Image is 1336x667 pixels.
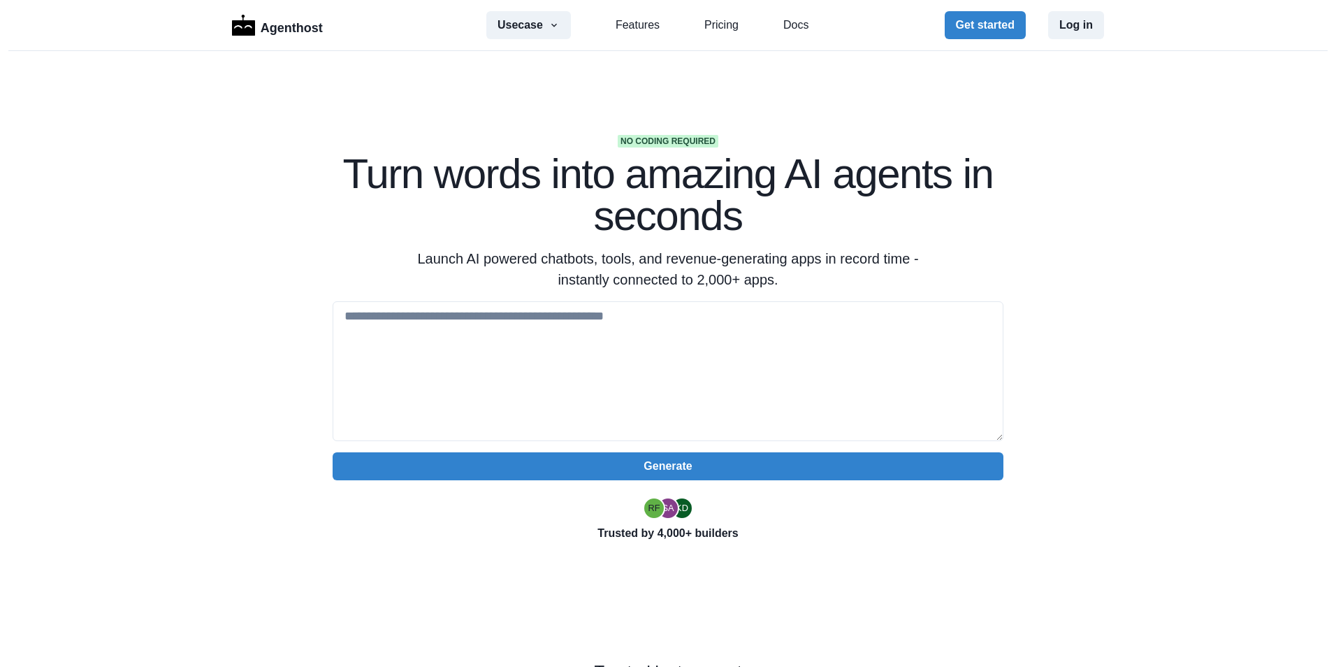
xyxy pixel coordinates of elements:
img: Logo [232,15,255,36]
span: No coding required [618,135,718,148]
button: Get started [945,11,1026,39]
a: Features [616,17,660,34]
a: Docs [783,17,808,34]
div: Segun Adebayo [662,504,674,513]
a: Pricing [704,17,739,34]
button: Usecase [486,11,571,39]
button: Log in [1048,11,1104,39]
p: Launch AI powered chatbots, tools, and revenue-generating apps in record time - instantly connect... [400,248,936,290]
p: Agenthost [261,13,323,38]
div: Kent Dodds [676,504,688,513]
h1: Turn words into amazing AI agents in seconds [333,153,1003,237]
button: Generate [333,452,1003,480]
p: Trusted by 4,000+ builders [333,525,1003,542]
div: Ryan Florence [648,504,660,513]
a: LogoAgenthost [232,13,323,38]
